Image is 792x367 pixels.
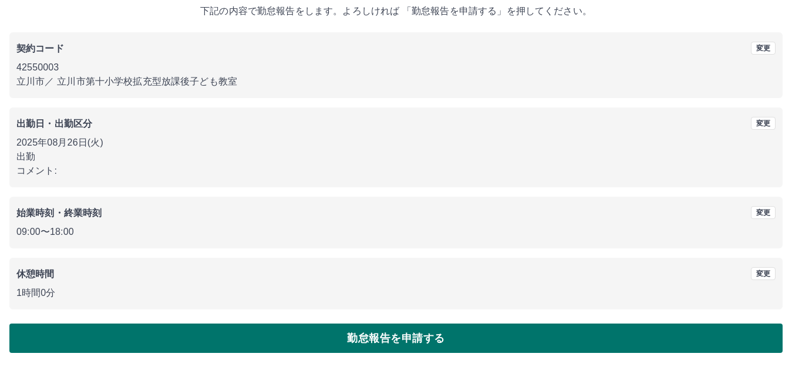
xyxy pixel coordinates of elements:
[16,286,776,300] p: 1時間0分
[16,60,776,75] p: 42550003
[16,75,776,89] p: 立川市 ／ 立川市第十小学校拡充型放課後子ども教室
[751,42,776,55] button: 変更
[751,117,776,130] button: 変更
[16,164,776,178] p: コメント:
[16,43,64,53] b: 契約コード
[16,150,776,164] p: 出勤
[16,269,55,279] b: 休憩時間
[16,119,92,129] b: 出勤日・出勤区分
[16,136,776,150] p: 2025年08月26日(火)
[9,324,783,353] button: 勤怠報告を申請する
[16,208,102,218] b: 始業時刻・終業時刻
[9,4,783,18] p: 下記の内容で勤怠報告をします。よろしければ 「勤怠報告を申請する」を押してください。
[751,206,776,219] button: 変更
[16,225,776,239] p: 09:00 〜 18:00
[751,267,776,280] button: 変更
